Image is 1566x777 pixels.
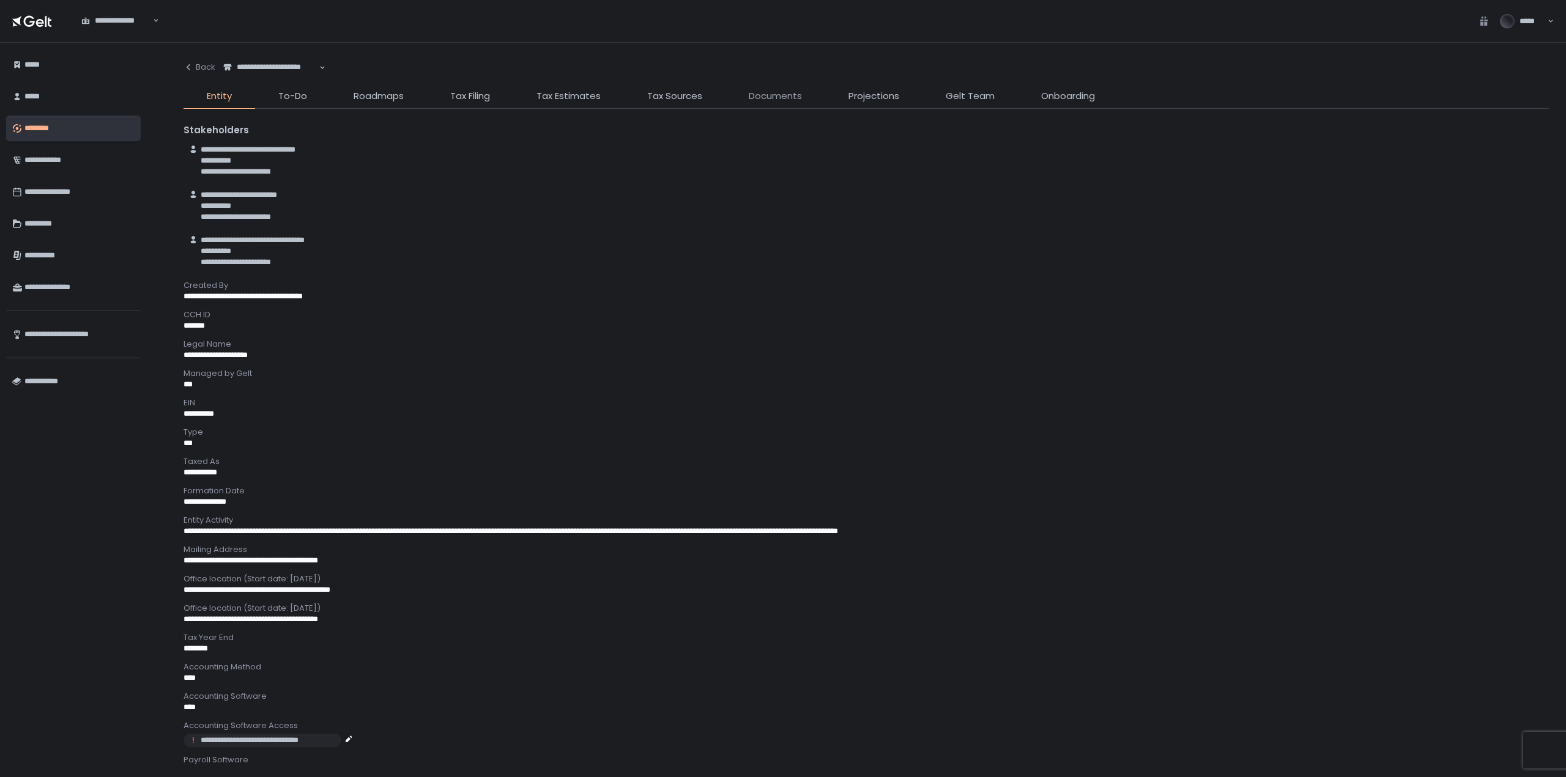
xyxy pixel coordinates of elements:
div: Stakeholders [184,123,1549,138]
span: Projections [848,89,899,103]
div: Search for option [73,9,159,34]
div: Type [184,427,1549,438]
span: Entity [207,89,232,103]
div: Search for option [215,55,325,80]
div: Accounting Method [184,661,1549,672]
div: CCH ID [184,309,1549,320]
div: EIN [184,397,1549,408]
div: Taxed As [184,456,1549,467]
button: Back [184,55,215,79]
div: Office location (Start date: [DATE]) [184,573,1549,584]
span: Gelt Team [946,89,995,103]
input: Search for option [81,26,152,39]
div: Formation Date [184,485,1549,496]
div: Back [184,62,215,73]
div: Legal Name [184,339,1549,350]
div: Mailing Address [184,544,1549,555]
span: Tax Estimates [536,89,601,103]
span: Tax Filing [450,89,490,103]
span: To-Do [278,89,307,103]
div: Tax Year End [184,632,1549,643]
span: Documents [749,89,802,103]
div: Managed by Gelt [184,368,1549,379]
span: Onboarding [1041,89,1095,103]
div: Payroll Software [184,754,1549,765]
span: Tax Sources [647,89,702,103]
div: Entity Activity [184,515,1549,526]
div: Accounting Software Access [184,720,1549,731]
div: Created By [184,280,1549,291]
span: Roadmaps [354,89,404,103]
div: Office location (Start date: [DATE]) [184,603,1549,614]
input: Search for option [223,73,318,85]
div: Accounting Software [184,691,1549,702]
